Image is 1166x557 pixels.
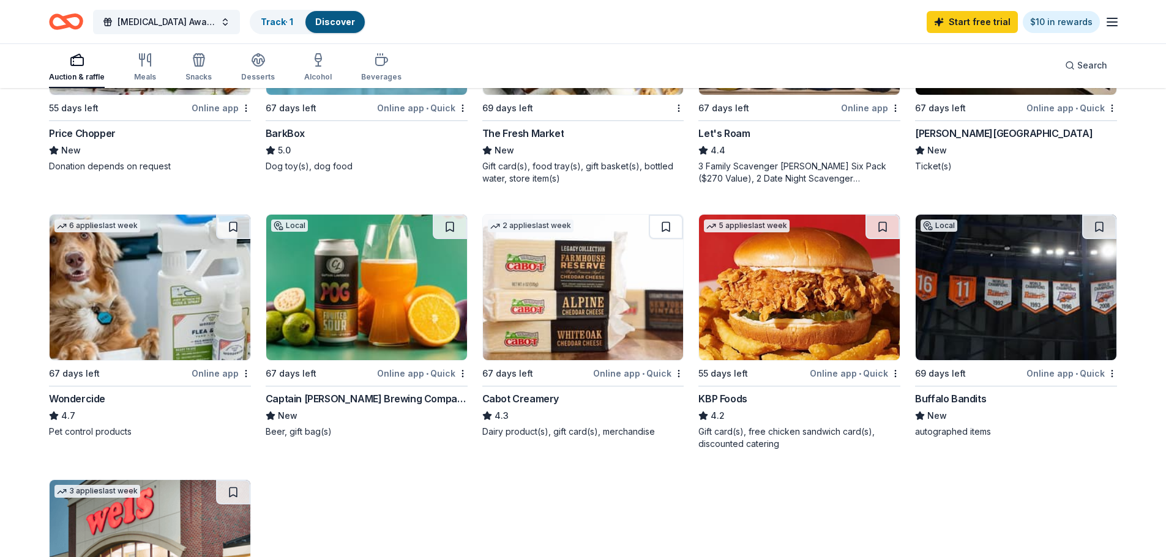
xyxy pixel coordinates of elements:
div: Dairy product(s), gift card(s), merchandise [482,426,684,438]
span: 4.7 [61,408,75,423]
div: Buffalo Bandits [915,391,986,406]
span: 4.3 [495,408,509,423]
a: Discover [315,17,355,27]
div: [PERSON_NAME][GEOGRAPHIC_DATA] [915,126,1093,141]
a: Start free trial [927,11,1018,33]
a: Home [49,7,83,36]
span: • [642,369,645,378]
button: Meals [134,48,156,88]
div: Let's Roam [698,126,750,141]
span: New [61,143,81,158]
div: 69 days left [482,101,533,116]
div: 67 days left [49,366,100,381]
a: Image for Buffalo BanditsLocal69 days leftOnline app•QuickBuffalo BanditsNewautographed items [915,214,1117,438]
span: 4.2 [711,408,725,423]
div: Local [271,219,308,232]
div: Online app [192,100,251,116]
span: Search [1077,58,1107,73]
div: Beer, gift bag(s) [266,426,468,438]
div: Gift card(s), free chicken sandwich card(s), discounted catering [698,426,900,450]
div: 55 days left [698,366,748,381]
span: 5.0 [278,143,291,158]
button: Auction & raffle [49,48,105,88]
a: Image for Cabot Creamery2 applieslast week67 days leftOnline app•QuickCabot Creamery4.3Dairy prod... [482,214,684,438]
div: 67 days left [915,101,966,116]
div: Donation depends on request [49,160,251,172]
img: Image for KBP Foods [699,215,900,360]
div: Online app Quick [377,100,468,116]
div: Online app Quick [1026,100,1117,116]
a: Image for Captain Lawrence Brewing CompanyLocal67 days leftOnline app•QuickCaptain [PERSON_NAME] ... [266,214,468,438]
div: Desserts [241,72,275,82]
span: • [859,369,861,378]
div: Captain [PERSON_NAME] Brewing Company [266,391,468,406]
div: Wondercide [49,391,105,406]
button: Snacks [185,48,212,88]
div: The Fresh Market [482,126,564,141]
div: Online app Quick [1026,366,1117,381]
div: 67 days left [482,366,533,381]
div: Snacks [185,72,212,82]
div: Online app Quick [593,366,684,381]
img: Image for Cabot Creamery [483,215,684,360]
div: Pet control products [49,426,251,438]
span: New [495,143,514,158]
span: New [927,408,947,423]
div: Online app Quick [810,366,900,381]
a: Image for Wondercide6 applieslast week67 days leftOnline appWondercide4.7Pet control products [49,214,251,438]
div: Online app Quick [377,366,468,381]
div: 3 Family Scavenger [PERSON_NAME] Six Pack ($270 Value), 2 Date Night Scavenger [PERSON_NAME] Two ... [698,160,900,185]
div: 67 days left [266,366,316,381]
span: New [278,408,297,423]
span: 4.4 [711,143,725,158]
img: Image for Wondercide [50,215,250,360]
a: Track· 1 [261,17,293,27]
img: Image for Buffalo Bandits [916,215,1116,360]
div: Dog toy(s), dog food [266,160,468,172]
img: Image for Captain Lawrence Brewing Company [266,215,467,360]
div: 3 applies last week [54,485,140,498]
div: Beverages [361,72,402,82]
div: Cabot Creamery [482,391,559,406]
span: • [1075,103,1078,113]
div: autographed items [915,426,1117,438]
a: $10 in rewards [1023,11,1100,33]
span: • [426,103,428,113]
span: New [927,143,947,158]
div: Meals [134,72,156,82]
div: KBP Foods [698,391,747,406]
a: Image for KBP Foods5 applieslast week55 days leftOnline app•QuickKBP Foods4.2Gift card(s), free c... [698,214,900,450]
div: 67 days left [266,101,316,116]
div: Auction & raffle [49,72,105,82]
button: Beverages [361,48,402,88]
div: 6 applies last week [54,219,140,232]
div: Online app [841,100,900,116]
div: Price Chopper [49,126,116,141]
button: [MEDICAL_DATA] Awareness Raffle [93,10,240,34]
span: • [426,369,428,378]
button: Desserts [241,48,275,88]
div: Alcohol [304,72,332,82]
div: BarkBox [266,126,305,141]
span: • [1075,369,1078,378]
div: 2 applies last week [488,219,574,232]
div: 69 days left [915,366,966,381]
button: Track· 1Discover [250,10,366,34]
div: Online app [192,366,251,381]
div: 67 days left [698,101,749,116]
span: [MEDICAL_DATA] Awareness Raffle [118,15,215,29]
div: 55 days left [49,101,99,116]
div: Ticket(s) [915,160,1117,172]
div: 5 applies last week [704,219,790,232]
button: Search [1055,53,1117,78]
button: Alcohol [304,48,332,88]
div: Local [921,219,957,232]
div: Gift card(s), food tray(s), gift basket(s), bottled water, store item(s) [482,160,684,185]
